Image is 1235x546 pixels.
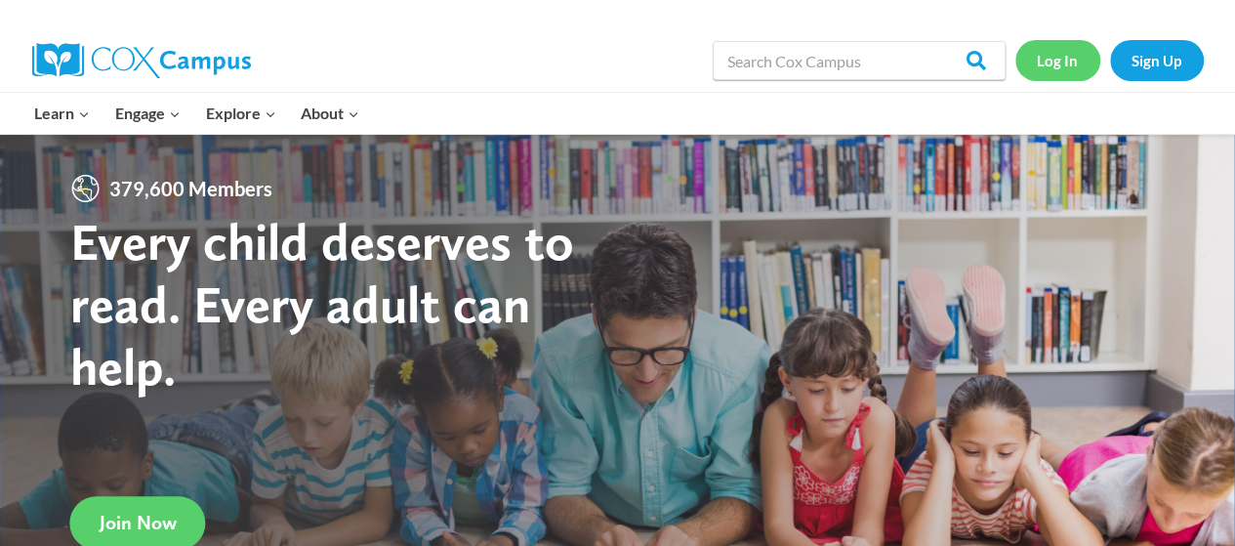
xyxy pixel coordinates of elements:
[193,93,289,134] button: Child menu of Explore
[103,93,193,134] button: Child menu of Engage
[32,43,251,78] img: Cox Campus
[22,93,103,134] button: Child menu of Learn
[1015,40,1100,80] a: Log In
[713,41,1006,80] input: Search Cox Campus
[22,93,372,134] nav: Primary Navigation
[100,511,177,534] span: Join Now
[288,93,372,134] button: Child menu of About
[1110,40,1204,80] a: Sign Up
[102,173,280,204] span: 379,600 Members
[70,210,574,397] strong: Every child deserves to read. Every adult can help.
[1015,40,1204,80] nav: Secondary Navigation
